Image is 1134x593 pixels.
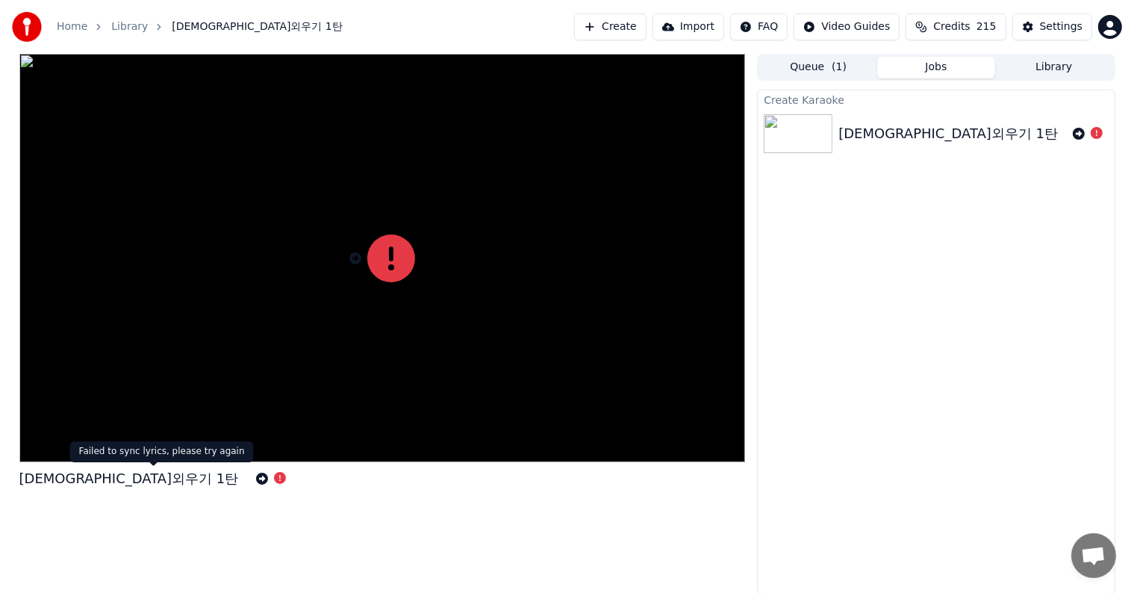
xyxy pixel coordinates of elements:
[70,441,254,462] div: Failed to sync lyrics, please try again
[976,19,997,34] span: 215
[906,13,1006,40] button: Credits215
[172,19,343,34] span: [DEMOGRAPHIC_DATA]외우기 1탄
[652,13,724,40] button: Import
[794,13,900,40] button: Video Guides
[877,57,995,78] button: Jobs
[995,57,1113,78] button: Library
[1040,19,1082,34] div: Settings
[1071,533,1116,578] a: 채팅 열기
[759,57,877,78] button: Queue
[19,468,239,489] div: [DEMOGRAPHIC_DATA]외우기 1탄
[1012,13,1092,40] button: Settings
[574,13,647,40] button: Create
[730,13,788,40] button: FAQ
[57,19,87,34] a: Home
[758,90,1114,108] div: Create Karaoke
[832,60,847,75] span: ( 1 )
[933,19,970,34] span: Credits
[57,19,343,34] nav: breadcrumb
[12,12,42,42] img: youka
[838,123,1058,144] div: [DEMOGRAPHIC_DATA]외우기 1탄
[111,19,148,34] a: Library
